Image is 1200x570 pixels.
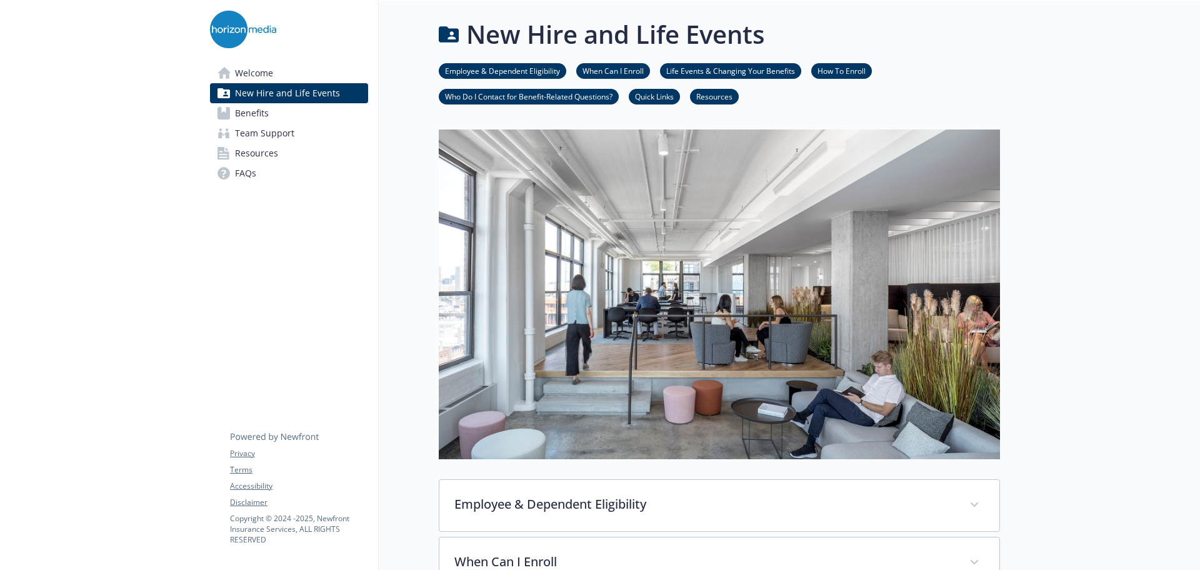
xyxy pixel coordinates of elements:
a: Privacy [230,448,367,459]
a: Resources [690,90,739,102]
a: New Hire and Life Events [210,83,368,103]
a: Team Support [210,123,368,143]
p: Copyright © 2024 - 2025 , Newfront Insurance Services, ALL RIGHTS RESERVED [230,513,367,545]
span: New Hire and Life Events [235,83,340,103]
a: Accessibility [230,481,367,492]
span: Team Support [235,123,294,143]
span: Benefits [235,103,269,123]
a: Benefits [210,103,368,123]
span: Welcome [235,63,273,83]
a: Disclaimer [230,497,367,508]
a: When Can I Enroll [576,64,650,76]
a: Who Do I Contact for Benefit-Related Questions? [439,90,619,102]
img: new hire page banner [439,130,1000,459]
span: FAQs [235,163,256,183]
h1: New Hire and Life Events [466,16,764,53]
a: Terms [230,464,367,476]
a: Life Events & Changing Your Benefits [660,64,801,76]
p: Employee & Dependent Eligibility [454,495,954,514]
a: Resources [210,143,368,163]
a: FAQs [210,163,368,183]
a: Quick Links [629,90,680,102]
div: Employee & Dependent Eligibility [439,480,999,531]
a: Employee & Dependent Eligibility [439,64,566,76]
a: Welcome [210,63,368,83]
a: How To Enroll [811,64,872,76]
span: Resources [235,143,278,163]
